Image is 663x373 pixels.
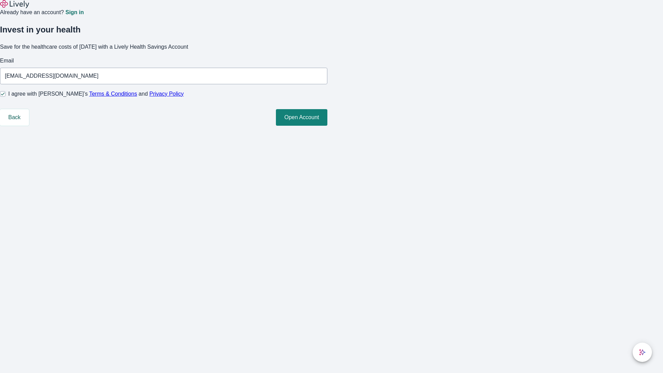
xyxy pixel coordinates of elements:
a: Terms & Conditions [89,91,137,97]
a: Privacy Policy [150,91,184,97]
a: Sign in [65,10,84,15]
button: Open Account [276,109,327,126]
button: chat [633,343,652,362]
span: I agree with [PERSON_NAME]’s and [8,90,184,98]
svg: Lively AI Assistant [639,349,646,356]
